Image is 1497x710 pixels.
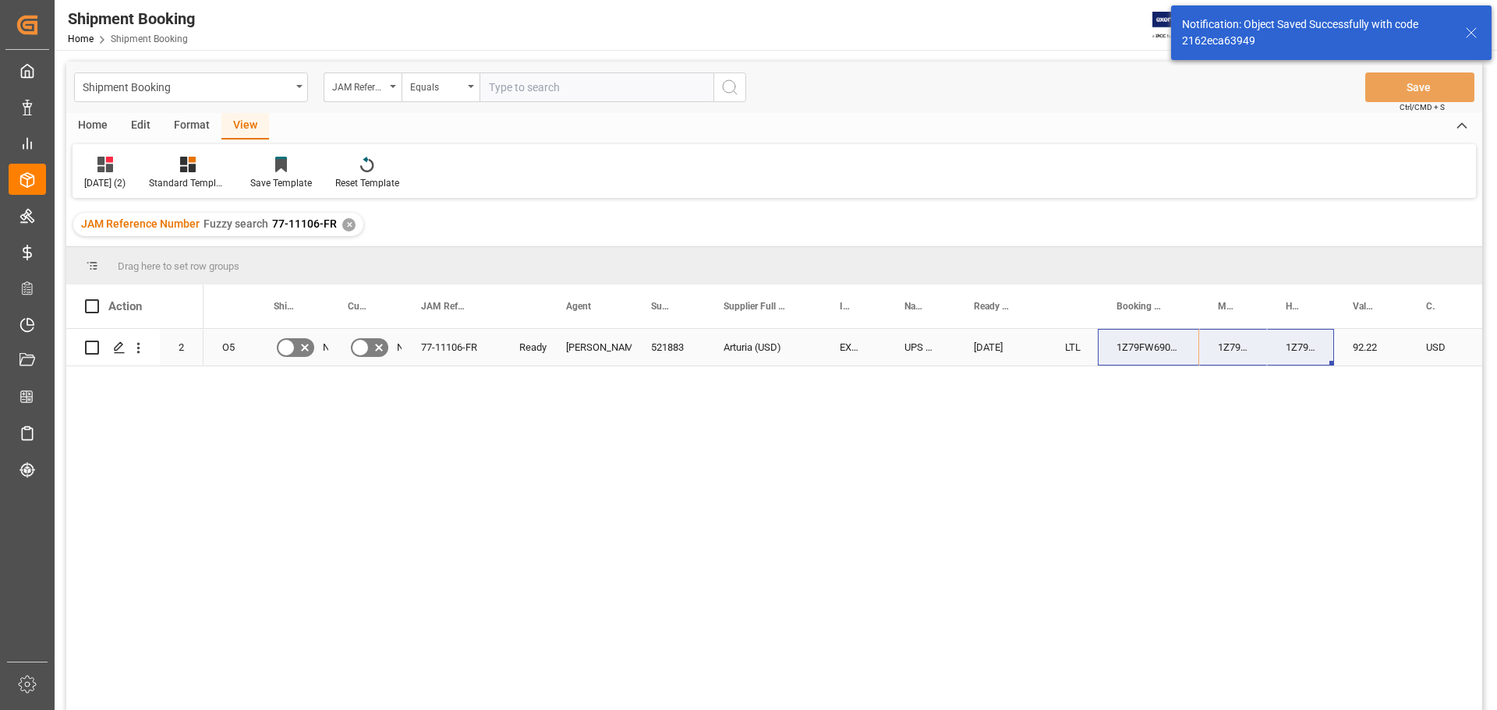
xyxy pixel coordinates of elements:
[119,113,162,140] div: Edit
[1098,329,1199,366] div: 1Z79FW690497766368
[335,176,399,190] div: Reset Template
[724,301,788,312] span: Supplier Full Name
[1117,301,1166,312] span: Booking Number
[1182,16,1450,49] div: Notification: Object Saved Successfully with code 2162eca63949
[421,301,468,312] span: JAM Reference Number
[66,113,119,140] div: Home
[713,72,746,102] button: search button
[203,217,268,230] span: Fuzzy search
[348,301,370,312] span: Customs documents sent to broker
[162,113,221,140] div: Format
[83,76,291,96] div: Shipment Booking
[342,218,356,231] div: ✕
[149,176,227,190] div: Standard Templates
[1400,101,1445,113] span: Ctrl/CMD + S
[118,260,239,272] span: Drag here to set row groups
[1426,301,1435,312] span: Currency for Value (1)
[68,7,195,30] div: Shipment Booking
[974,301,1014,312] span: Ready Date
[1286,301,1301,312] span: House Bill of Lading Number
[323,330,335,366] span: No
[397,330,409,366] span: No
[1353,301,1375,312] span: Value (1)
[632,329,705,366] div: 521883
[410,76,463,94] div: Equals
[1334,329,1407,366] div: 92.22
[68,34,94,44] a: Home
[84,176,126,190] div: [DATE] (2)
[203,329,255,366] div: O5
[272,217,337,230] span: 77-11106-FR
[221,113,269,140] div: View
[886,329,955,366] div: UPS ECONOMY
[1065,330,1079,366] div: LTL
[66,329,203,366] div: Press SPACE to select this row.
[274,301,296,312] span: Shipping instructions SENT
[1267,329,1334,366] div: 1Z79FW690497766368
[108,299,142,313] div: Action
[904,301,922,312] span: Name of the Carrier/Forwarder
[74,72,308,102] button: open menu
[651,301,672,312] span: Supplier Number
[519,330,529,366] div: Ready
[160,329,203,366] div: 2
[480,72,713,102] input: Type to search
[840,301,853,312] span: Incoterm
[402,72,480,102] button: open menu
[566,301,591,312] span: Agent
[566,330,614,366] div: [PERSON_NAME]
[705,329,821,366] div: Arturia (USD)
[402,329,501,366] div: 77-11106-FR
[1218,301,1234,312] span: Master [PERSON_NAME] of Lading Number
[1365,72,1474,102] button: Save
[324,72,402,102] button: open menu
[1407,329,1468,366] div: USD
[1199,329,1267,366] div: 1Z79FW690497766368
[332,76,385,94] div: JAM Reference Number
[250,176,312,190] div: Save Template
[821,329,886,366] div: EXW [GEOGRAPHIC_DATA][PERSON_NAME]-
[955,329,1046,366] div: [DATE]
[81,217,200,230] span: JAM Reference Number
[1152,12,1206,39] img: Exertis%20JAM%20-%20Email%20Logo.jpg_1722504956.jpg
